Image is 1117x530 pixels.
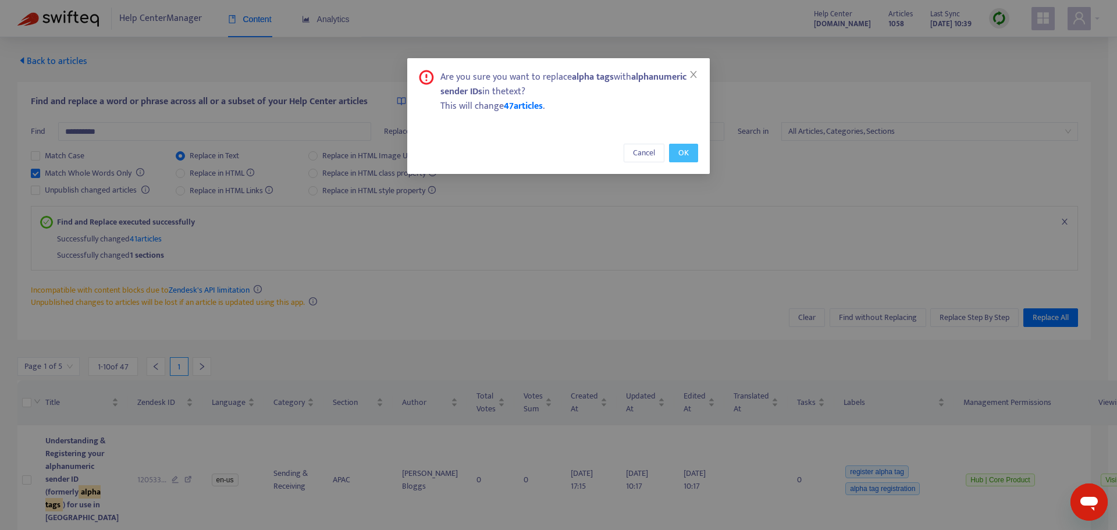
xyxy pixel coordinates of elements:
[572,69,614,85] b: alpha tags
[633,147,655,159] span: Cancel
[1070,483,1108,521] iframe: Button to launch messaging window, conversation in progress
[687,68,700,81] button: Close
[678,147,689,159] span: OK
[440,70,698,99] div: Are you sure you want to replace with in the text ?
[689,70,698,79] span: close
[504,98,543,114] span: 47 articles
[440,99,698,113] div: This will change .
[624,144,664,162] button: Cancel
[440,69,686,99] b: alphanumeric sender IDs
[669,144,698,162] button: OK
